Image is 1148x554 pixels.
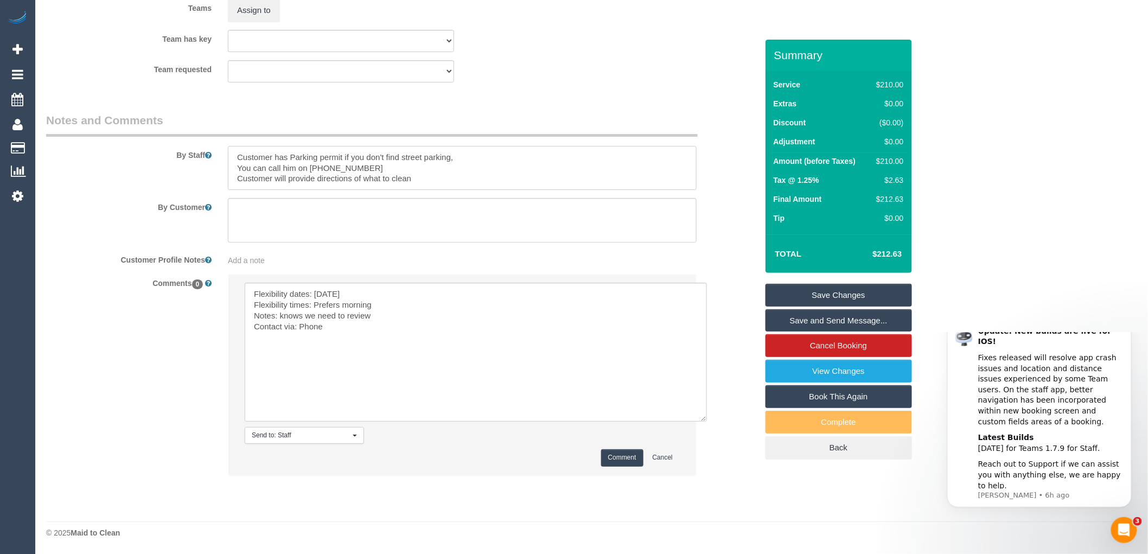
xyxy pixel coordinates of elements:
[192,279,203,289] span: 0
[766,284,912,307] a: Save Changes
[38,251,220,265] label: Customer Profile Notes
[774,98,797,109] label: Extras
[71,528,120,537] strong: Maid to Clean
[47,158,193,168] p: Message from Ellie, sent 6h ago
[872,194,903,205] div: $212.63
[872,156,903,167] div: $210.00
[38,146,220,161] label: By Staff
[766,334,912,357] a: Cancel Booking
[872,79,903,90] div: $210.00
[228,256,265,265] span: Add a note
[1133,517,1142,526] span: 3
[252,431,350,440] span: Send to: Staff
[38,60,220,75] label: Team requested
[774,136,815,147] label: Adjustment
[774,156,856,167] label: Amount (before Taxes)
[766,385,912,408] a: Book This Again
[931,332,1148,525] iframe: Intercom notifications message
[774,79,801,90] label: Service
[46,527,1137,538] div: © 2025
[766,436,912,459] a: Back
[872,175,903,186] div: $2.63
[47,100,193,122] div: [DATE] for Teams 1.7.9 for Staff.
[766,360,912,383] a: View Changes
[47,21,193,95] div: Fixes released will resolve app crash issues and location and distance issues experienced by some...
[38,198,220,213] label: By Customer
[774,175,819,186] label: Tax @ 1.25%
[46,112,698,137] legend: Notes and Comments
[245,427,364,444] button: Send to: Staff
[872,117,903,128] div: ($0.00)
[766,309,912,332] a: Save and Send Message...
[775,249,802,258] strong: Total
[872,213,903,224] div: $0.00
[872,98,903,109] div: $0.00
[601,449,643,466] button: Comment
[774,117,806,128] label: Discount
[47,101,103,110] b: Latest Builds
[38,274,220,289] label: Comments
[774,213,785,224] label: Tip
[1111,517,1137,543] iframe: Intercom live chat
[774,194,822,205] label: Final Amount
[646,449,680,466] button: Cancel
[7,11,28,26] img: Automaid Logo
[47,127,193,159] div: Reach out to Support if we can assist you with anything else, we are happy to help.
[38,30,220,44] label: Team has key
[774,49,907,61] h3: Summary
[872,136,903,147] div: $0.00
[840,250,902,259] h4: $212.63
